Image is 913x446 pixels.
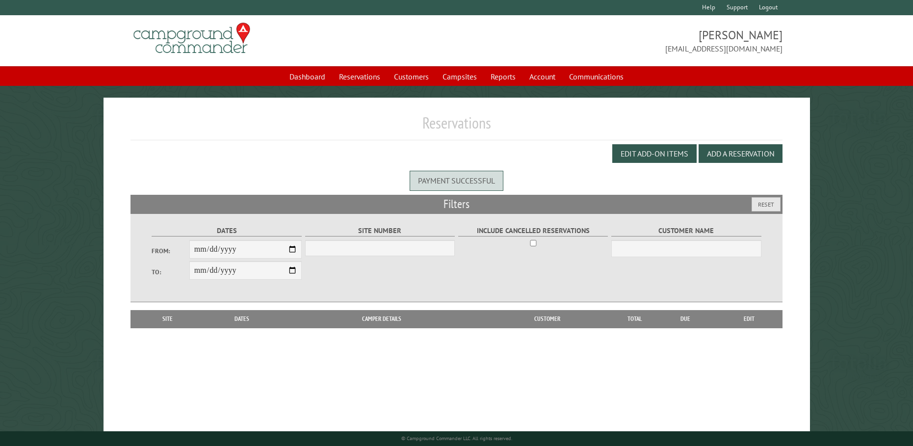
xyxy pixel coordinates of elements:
[135,310,199,328] th: Site
[130,113,782,140] h1: Reservations
[699,144,783,163] button: Add a Reservation
[457,27,783,54] span: [PERSON_NAME] [EMAIL_ADDRESS][DOMAIN_NAME]
[401,435,512,442] small: © Campground Commander LLC. All rights reserved.
[152,267,189,277] label: To:
[479,310,615,328] th: Customer
[200,310,284,328] th: Dates
[410,171,503,190] div: Payment successful
[152,225,302,236] label: Dates
[654,310,716,328] th: Due
[612,144,697,163] button: Edit Add-on Items
[523,67,561,86] a: Account
[716,310,783,328] th: Edit
[611,225,761,236] label: Customer Name
[485,67,522,86] a: Reports
[284,67,331,86] a: Dashboard
[130,195,782,213] h2: Filters
[458,225,608,236] label: Include Cancelled Reservations
[284,310,479,328] th: Camper Details
[563,67,629,86] a: Communications
[152,246,189,256] label: From:
[305,225,455,236] label: Site Number
[752,197,781,211] button: Reset
[615,310,654,328] th: Total
[130,19,253,57] img: Campground Commander
[388,67,435,86] a: Customers
[333,67,386,86] a: Reservations
[437,67,483,86] a: Campsites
